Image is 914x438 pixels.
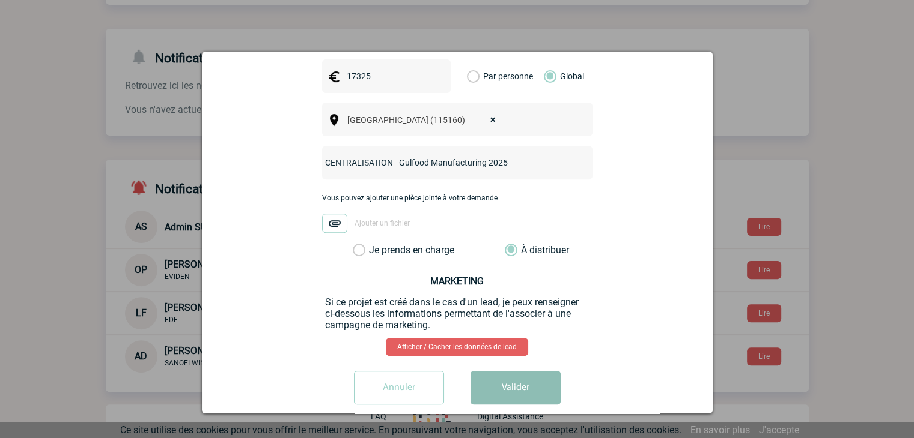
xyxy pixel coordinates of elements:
p: Si ce projet est créé dans le cas d'un lead, je peux renseigner ci-dessous les informations perme... [325,296,590,331]
h3: MARKETING [325,275,590,287]
input: Nom de l'événement [322,155,561,170]
a: Afficher / Cacher les données de lead [386,338,528,356]
input: Budget HT [344,68,427,84]
button: Valider [471,371,561,404]
label: Par personne [467,59,480,93]
p: Vous pouvez ajouter une pièce jointe à votre demande [322,194,593,202]
span: Ajouter un fichier [355,220,410,228]
input: Annuler [354,371,444,404]
span: × [490,112,496,128]
span: DUBAI (115160) [343,112,508,128]
label: Global [544,59,552,93]
label: À distribuer [505,244,517,256]
label: Je prends en charge [353,244,373,256]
